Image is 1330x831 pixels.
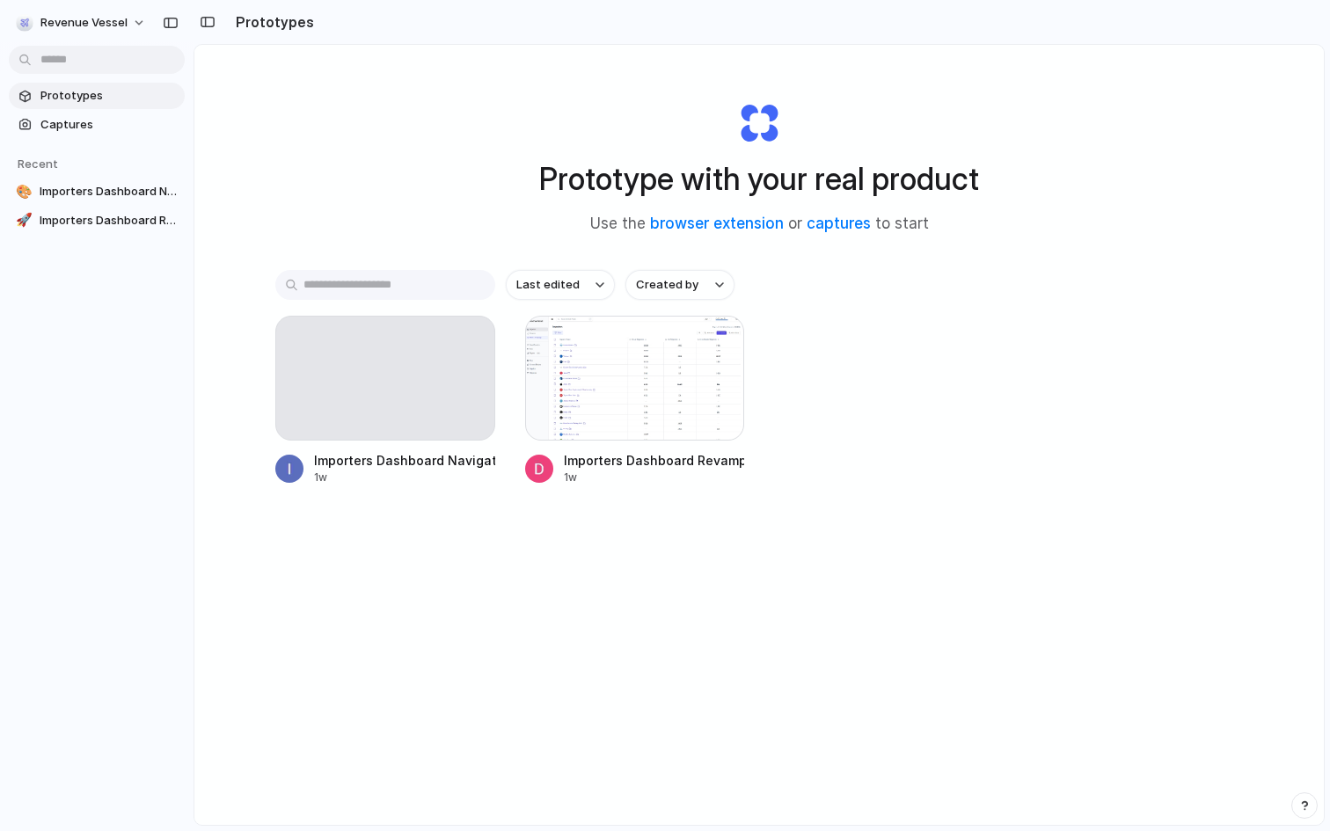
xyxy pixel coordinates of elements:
[625,270,734,300] button: Created by
[9,179,185,205] a: 🎨Importers Dashboard Navigation Padding Adjustment
[807,215,871,232] a: captures
[564,470,745,485] div: 1w
[590,213,929,236] span: Use the or to start
[314,470,495,485] div: 1w
[9,83,185,109] a: Prototypes
[564,451,745,470] div: Importers Dashboard Revamp
[506,270,615,300] button: Last edited
[9,112,185,138] a: Captures
[40,183,178,200] span: Importers Dashboard Navigation Padding Adjustment
[9,208,185,234] a: 🚀Importers Dashboard Revamp
[40,116,178,134] span: Captures
[650,215,784,232] a: browser extension
[314,451,495,470] div: Importers Dashboard Navigation Padding Adjustment
[40,87,178,105] span: Prototypes
[539,156,979,202] h1: Prototype with your real product
[516,276,580,294] span: Last edited
[40,14,128,32] span: Revenue Vessel
[16,183,33,200] div: 🎨
[18,157,58,171] span: Recent
[40,212,178,230] span: Importers Dashboard Revamp
[275,316,495,485] a: Importers Dashboard Navigation Padding Adjustment1w
[636,276,698,294] span: Created by
[16,212,33,230] div: 🚀
[525,316,745,485] a: Importers Dashboard RevampImporters Dashboard Revamp1w
[9,9,155,37] button: Revenue Vessel
[229,11,314,33] h2: Prototypes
